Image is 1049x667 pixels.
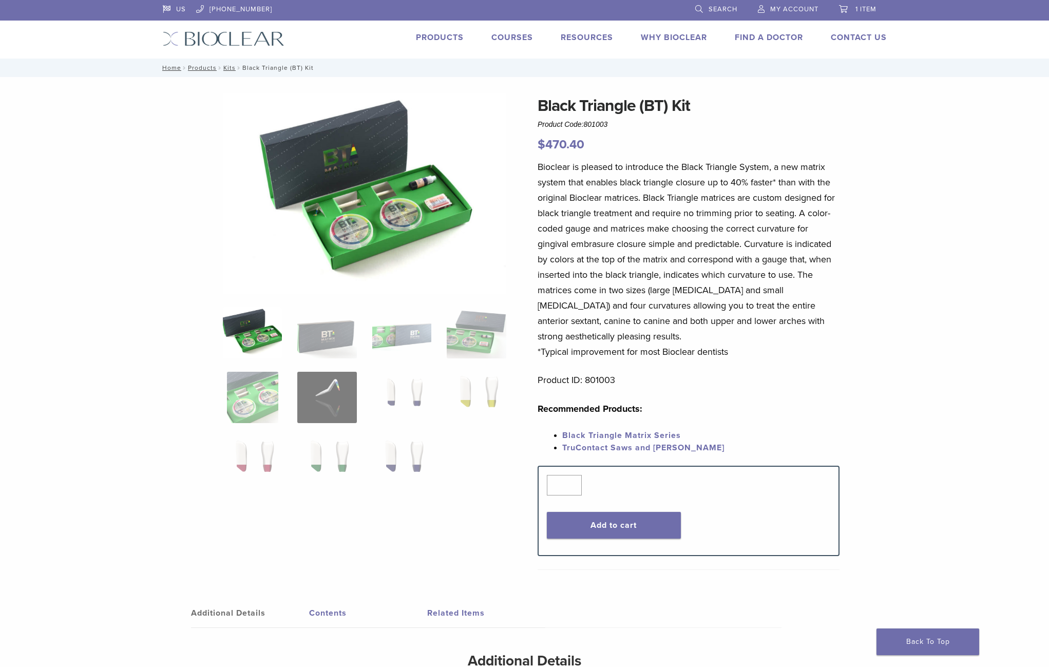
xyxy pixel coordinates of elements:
[223,436,282,488] img: Black Triangle (BT) Kit - Image 9
[372,307,431,358] img: Black Triangle (BT) Kit - Image 3
[538,93,840,118] h1: Black Triangle (BT) Kit
[372,436,431,488] img: Black Triangle (BT) Kit - Image 11
[735,32,803,43] a: Find A Doctor
[538,137,545,152] span: $
[491,32,533,43] a: Courses
[641,32,707,43] a: Why Bioclear
[584,120,608,128] span: 801003
[561,32,613,43] a: Resources
[562,443,724,453] a: TruContact Saws and [PERSON_NAME]
[538,159,840,359] p: Bioclear is pleased to introduce the Black Triangle System, a new matrix system that enables blac...
[876,628,979,655] a: Back To Top
[427,599,545,627] a: Related Items
[770,5,818,13] span: My Account
[297,307,356,358] img: Black Triangle (BT) Kit - Image 2
[159,64,181,71] a: Home
[538,137,584,152] bdi: 470.40
[831,32,887,43] a: Contact Us
[236,65,242,70] span: /
[191,599,309,627] a: Additional Details
[309,599,427,627] a: Contents
[538,403,642,414] strong: Recommended Products:
[163,31,284,46] img: Bioclear
[709,5,737,13] span: Search
[155,59,894,77] nav: Black Triangle (BT) Kit
[227,372,278,423] img: Black Triangle (BT) Kit - Image 5
[223,93,506,294] img: Intro Black Triangle Kit-6 - Copy
[181,65,188,70] span: /
[223,64,236,71] a: Kits
[297,372,356,423] img: Black Triangle (BT) Kit - Image 6
[416,32,464,43] a: Products
[297,436,356,488] img: Black Triangle (BT) Kit - Image 10
[538,372,840,388] p: Product ID: 801003
[372,372,431,423] img: Black Triangle (BT) Kit - Image 7
[855,5,876,13] span: 1 item
[447,307,506,358] img: Black Triangle (BT) Kit - Image 4
[188,64,217,71] a: Products
[217,65,223,70] span: /
[547,512,681,539] button: Add to cart
[562,430,681,441] a: Black Triangle Matrix Series
[447,372,506,423] img: Black Triangle (BT) Kit - Image 8
[538,120,607,128] span: Product Code:
[223,307,282,358] img: Intro-Black-Triangle-Kit-6-Copy-e1548792917662-324x324.jpg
